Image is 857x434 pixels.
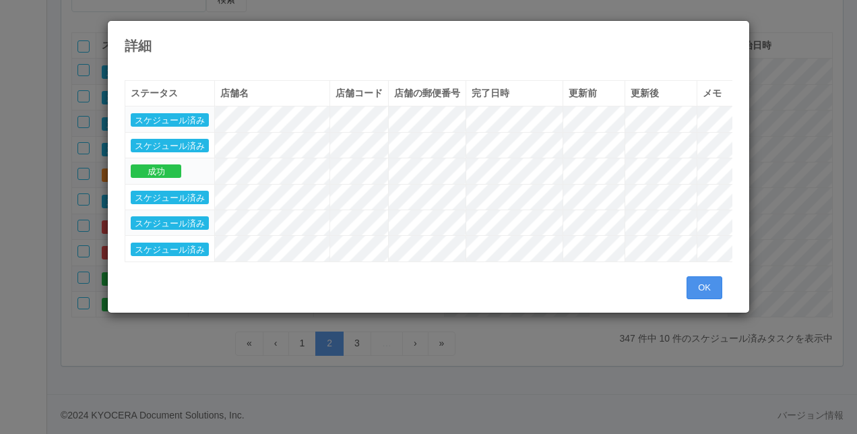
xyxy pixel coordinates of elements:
[394,86,460,100] div: 店舗の郵便番号
[131,138,209,152] div: スケジュール済み
[220,86,324,100] div: 店舗名
[687,276,722,299] button: OK
[131,86,209,100] div: ステータス
[131,243,209,256] button: スケジュール済み
[472,86,557,100] div: 完了日時
[631,86,691,100] div: 更新後
[131,112,209,126] div: スケジュール済み
[336,86,383,100] div: 店舗コード
[131,191,209,204] button: スケジュール済み
[131,190,209,204] div: スケジュール済み
[131,164,209,178] div: 成功
[569,86,619,100] div: 更新前
[131,241,209,255] div: スケジュール済み
[125,38,732,53] h4: 詳細
[131,216,209,230] button: スケジュール済み
[131,164,181,178] button: 成功
[131,139,209,152] button: スケジュール済み
[703,86,826,100] div: メモ
[131,113,209,127] button: スケジュール済み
